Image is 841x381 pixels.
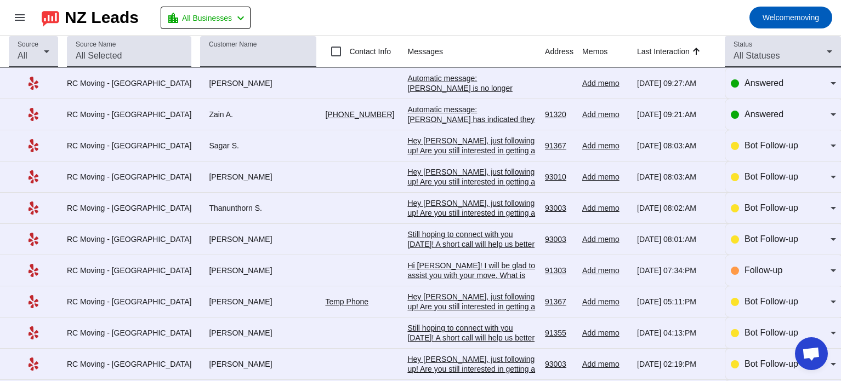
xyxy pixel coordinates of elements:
[76,49,183,62] input: All Selected
[582,297,628,307] div: Add memo
[637,46,690,57] div: Last Interaction
[745,297,798,306] span: Bot Follow-up
[637,203,716,213] div: [DATE] 08:02:AM
[582,328,628,338] div: Add memo
[407,73,536,103] div: Automatic message: [PERSON_NAME] is no longer pursuing this job.
[795,337,828,370] a: Open chat
[18,41,38,48] mat-label: Source
[763,13,794,22] span: Welcome
[637,359,716,369] div: [DATE] 02:19:PM
[182,10,232,26] span: All Businesses
[582,141,628,151] div: Add memo
[407,261,536,300] div: Hi [PERSON_NAME]! I will be glad to assist you with your move. What is the best way to communicat...
[582,109,628,119] div: Add memo
[325,297,368,306] a: Temp Phone
[545,265,573,275] div: 91303
[407,198,536,277] div: Hey [PERSON_NAME], just following up! Are you still interested in getting a moving estimate? We'd...
[67,172,191,182] div: RC Moving - [GEOGRAPHIC_DATA]
[27,201,40,215] mat-icon: Yelp
[27,264,40,277] mat-icon: Yelp
[545,234,573,244] div: 93003
[200,234,316,244] div: [PERSON_NAME]
[67,297,191,307] div: RC Moving - [GEOGRAPHIC_DATA]
[545,297,573,307] div: 91367
[745,172,798,181] span: Bot Follow-up
[734,41,752,48] mat-label: Status
[200,297,316,307] div: [PERSON_NAME]
[18,51,27,60] span: All
[27,295,40,308] mat-icon: Yelp
[582,203,628,213] div: Add memo
[545,109,573,119] div: 91320
[200,141,316,151] div: Sagar S.
[76,41,116,48] mat-label: Source Name
[407,229,536,298] div: Still hoping to connect with you [DATE]! A short call will help us better understand your move an...
[637,234,716,244] div: [DATE] 08:01:AM
[745,234,798,244] span: Bot Follow-up
[167,11,180,25] mat-icon: location_city
[209,41,257,48] mat-label: Customer Name
[545,328,573,338] div: 91355
[65,10,139,25] div: NZ Leads
[637,297,716,307] div: [DATE] 05:11:PM
[27,139,40,152] mat-icon: Yelp
[67,359,191,369] div: RC Moving - [GEOGRAPHIC_DATA]
[407,136,536,215] div: Hey [PERSON_NAME], just following up! Are you still interested in getting a moving estimate? We'd...
[745,109,783,119] span: Answered
[734,51,780,60] span: All Statuses
[27,233,40,246] mat-icon: Yelp
[582,359,628,369] div: Add memo
[407,36,545,68] th: Messages
[637,141,716,151] div: [DATE] 08:03:AM
[745,203,798,212] span: Bot Follow-up
[545,172,573,182] div: 93010
[545,36,582,68] th: Address
[200,359,316,369] div: [PERSON_NAME]
[27,357,40,371] mat-icon: Yelp
[582,234,628,244] div: Add memo
[745,141,798,150] span: Bot Follow-up
[67,234,191,244] div: RC Moving - [GEOGRAPHIC_DATA]
[200,109,316,119] div: Zain A.
[200,265,316,275] div: [PERSON_NAME]
[407,167,536,246] div: Hey [PERSON_NAME], just following up! Are you still interested in getting a moving estimate? We'd...
[749,7,832,28] button: Welcomemoving
[13,11,26,24] mat-icon: menu
[27,77,40,90] mat-icon: Yelp
[582,265,628,275] div: Add memo
[637,328,716,338] div: [DATE] 04:13:PM
[407,105,536,144] div: Automatic message: [PERSON_NAME] has indicated they have booked another business for this job.
[763,10,819,25] span: moving
[67,141,191,151] div: RC Moving - [GEOGRAPHIC_DATA]
[545,141,573,151] div: 91367
[745,359,798,368] span: Bot Follow-up
[200,172,316,182] div: [PERSON_NAME]
[67,328,191,338] div: RC Moving - [GEOGRAPHIC_DATA]
[67,78,191,88] div: RC Moving - [GEOGRAPHIC_DATA]
[200,78,316,88] div: [PERSON_NAME]
[325,110,394,119] a: [PHONE_NUMBER]
[637,265,716,275] div: [DATE] 07:34:PM
[745,78,783,88] span: Answered
[234,11,247,25] mat-icon: chevron_left
[637,172,716,182] div: [DATE] 08:03:AM
[407,292,536,371] div: Hey [PERSON_NAME], just following up! Are you still interested in getting a moving estimate? We'd...
[67,265,191,275] div: RC Moving - [GEOGRAPHIC_DATA]
[27,326,40,339] mat-icon: Yelp
[67,109,191,119] div: RC Moving - [GEOGRAPHIC_DATA]
[27,170,40,183] mat-icon: Yelp
[582,172,628,182] div: Add memo
[42,8,59,27] img: logo
[637,109,716,119] div: [DATE] 09:21:AM
[582,78,628,88] div: Add memo
[347,46,391,57] label: Contact Info
[745,328,798,337] span: Bot Follow-up
[200,328,316,338] div: [PERSON_NAME]
[582,36,637,68] th: Memos
[745,265,782,275] span: Follow-up
[27,108,40,121] mat-icon: Yelp
[545,359,573,369] div: 93003
[545,203,573,213] div: 93003
[67,203,191,213] div: RC Moving - [GEOGRAPHIC_DATA]
[200,203,316,213] div: Thanunthorn S.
